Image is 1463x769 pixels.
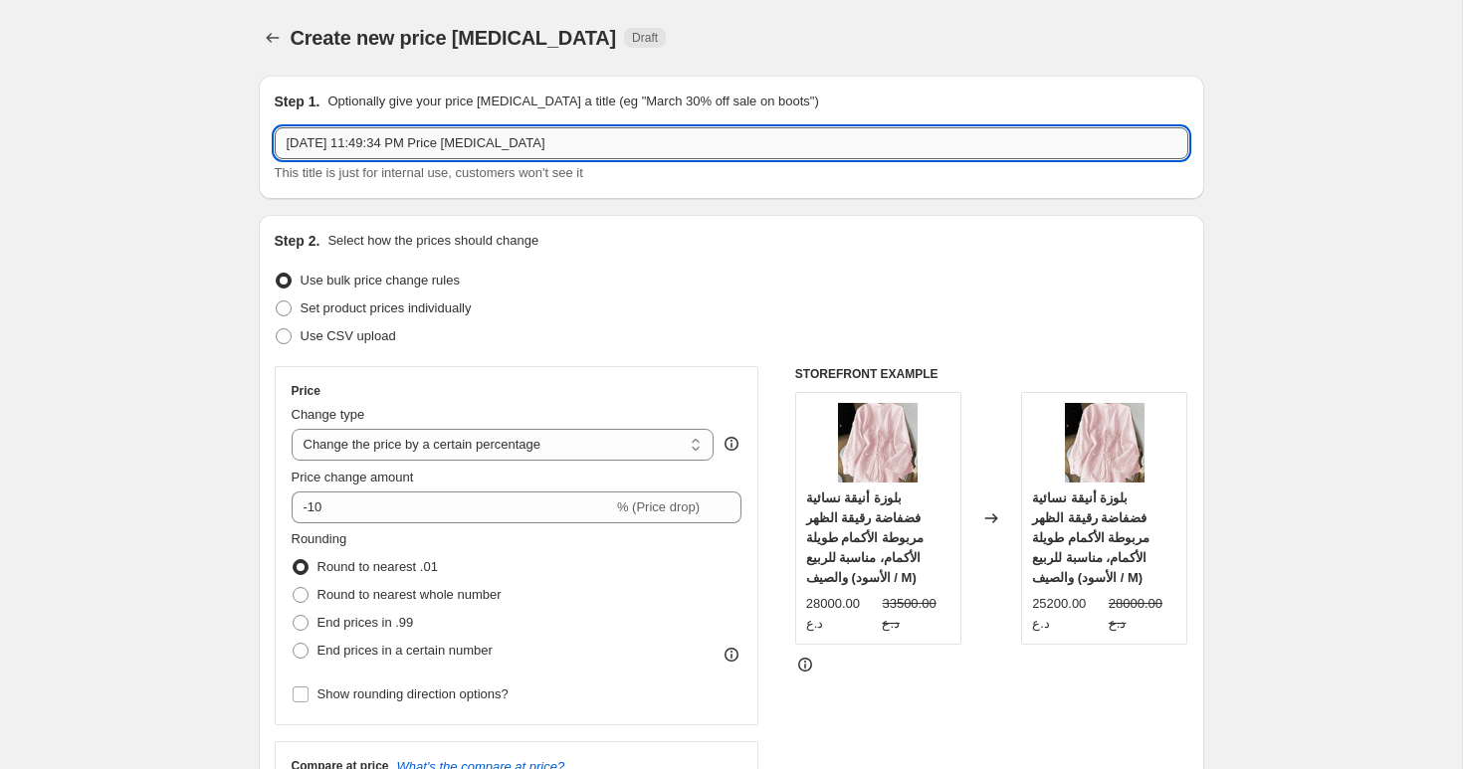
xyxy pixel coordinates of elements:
[275,231,320,251] h2: Step 2.
[795,366,1188,382] h6: STOREFRONT EXAMPLE
[327,92,818,111] p: Optionally give your price [MEDICAL_DATA] a title (eg "March 30% off sale on boots")
[317,643,493,658] span: End prices in a certain number
[317,615,414,630] span: End prices in .99
[275,165,583,180] span: This title is just for internal use, customers won't see it
[301,328,396,343] span: Use CSV upload
[317,587,502,602] span: Round to nearest whole number
[617,499,700,514] span: % (Price drop)
[292,491,613,523] input: -15
[632,30,658,46] span: Draft
[1065,403,1145,482] img: 174901719499e00bf9c00ac25e0da74b8417cdda4e_thumbnail_900x_97e2acd4-19a4-4b97-9dd2-9469c51bddc5_80...
[275,127,1188,159] input: 30% off holiday sale
[882,594,950,634] strike: 33500.00 د.ع
[292,383,320,399] h3: Price
[806,594,875,634] div: 28000.00 د.ع
[291,27,617,49] span: Create new price [MEDICAL_DATA]
[317,559,438,574] span: Round to nearest .01
[292,407,365,422] span: Change type
[806,490,924,585] span: بلوزة أنيقة نسائية فضفاضة رقيقة الظهر مربوطة الأكمام طويلة الأكمام، مناسبة للربيع والصيف (الأسود ...
[1032,594,1101,634] div: 25200.00 د.ع
[327,231,538,251] p: Select how the prices should change
[722,434,741,454] div: help
[259,24,287,52] button: Price change jobs
[292,531,347,546] span: Rounding
[317,686,509,701] span: Show rounding direction options?
[301,273,460,288] span: Use bulk price change rules
[1032,490,1149,585] span: بلوزة أنيقة نسائية فضفاضة رقيقة الظهر مربوطة الأكمام طويلة الأكمام، مناسبة للربيع والصيف (الأسود ...
[301,300,472,315] span: Set product prices individually
[275,92,320,111] h2: Step 1.
[838,403,918,482] img: 174901719499e00bf9c00ac25e0da74b8417cdda4e_thumbnail_900x_97e2acd4-19a4-4b97-9dd2-9469c51bddc5_80...
[292,470,414,484] span: Price change amount
[1109,594,1177,634] strike: 28000.00 د.ع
